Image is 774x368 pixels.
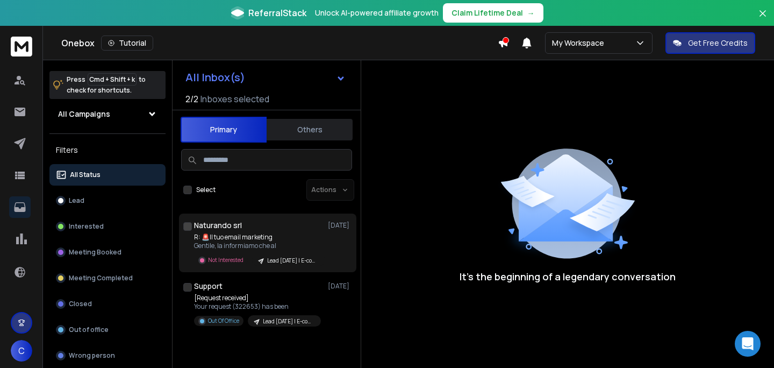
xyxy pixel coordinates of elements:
p: Your request (322653) has been [194,302,321,311]
button: Tutorial [101,36,153,51]
button: Closed [49,293,166,315]
button: Primary [181,117,267,143]
p: It’s the beginning of a legendary conversation [460,269,676,284]
p: Wrong person [69,351,115,360]
button: Close banner [756,6,770,32]
span: → [527,8,535,18]
span: Cmd + Shift + k [88,73,137,86]
div: Onebox [61,36,498,51]
p: R: 🚨Il tuo email marketing [194,233,323,242]
button: Meeting Completed [49,267,166,289]
p: Out of office [69,325,109,334]
p: [Request received] [194,294,321,302]
p: [DATE] [328,282,352,291]
button: Out of office [49,319,166,341]
button: Others [267,118,353,141]
p: Not Interested [208,256,243,264]
div: Open Intercom Messenger [735,331,761,357]
p: Meeting Completed [69,274,133,282]
button: C [11,340,32,362]
label: Select [196,186,216,194]
p: Gentile, la informiamo che al [194,242,323,250]
button: Wrong person [49,345,166,366]
button: Meeting Booked [49,242,166,263]
p: Lead [DATE] | E-commerce [267,257,319,265]
p: Closed [69,300,92,308]
button: Interested [49,216,166,237]
button: All Status [49,164,166,186]
h1: Support [194,281,223,292]
button: Lead [49,190,166,211]
button: Get Free Credits [665,32,755,54]
p: My Workspace [552,38,608,48]
h1: All Inbox(s) [185,72,245,83]
p: Unlock AI-powered affiliate growth [315,8,439,18]
p: Get Free Credits [688,38,748,48]
h3: Filters [49,143,166,158]
button: All Inbox(s) [177,67,354,88]
h1: All Campaigns [58,109,110,119]
span: ReferralStack [248,6,306,19]
h1: Naturando srl [194,220,242,231]
p: Out Of Office [208,317,239,325]
p: All Status [70,171,101,179]
p: Interested [69,222,104,231]
p: Press to check for shortcuts. [67,74,146,96]
p: [DATE] [328,221,352,230]
p: Lead [69,196,84,205]
button: All Campaigns [49,103,166,125]
span: 2 / 2 [185,93,198,105]
p: Lead [DATE] | E-commerce [263,317,314,325]
h3: Inboxes selected [200,93,269,105]
button: Claim Lifetime Deal→ [443,3,543,23]
p: Meeting Booked [69,248,121,257]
